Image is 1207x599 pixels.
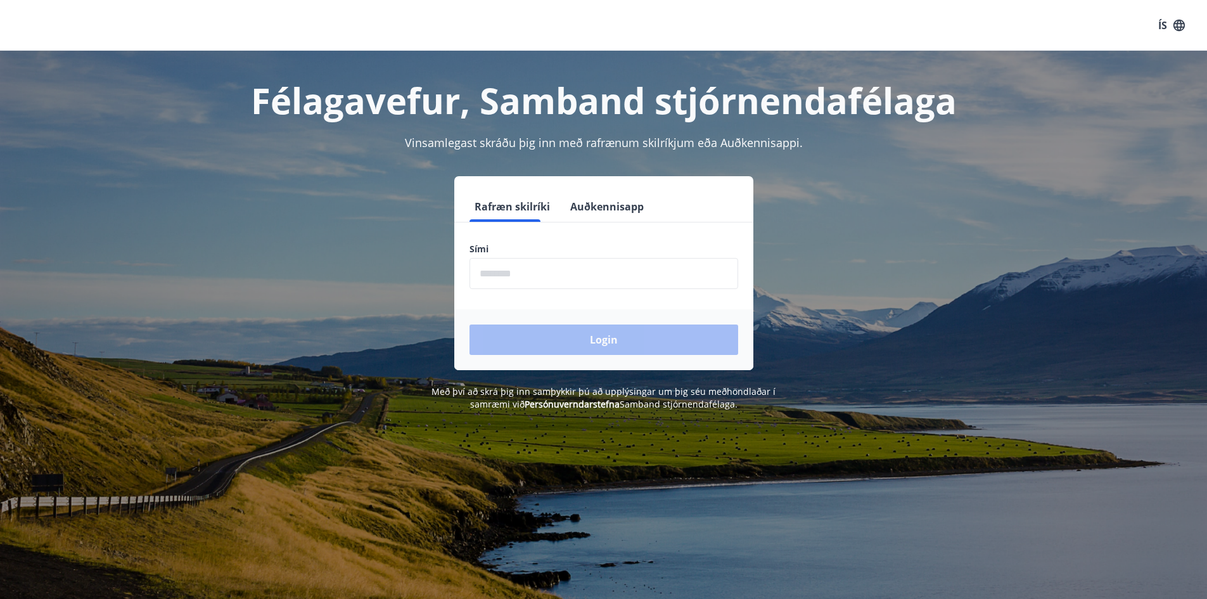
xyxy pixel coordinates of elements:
span: Vinsamlegast skráðu þig inn með rafrænum skilríkjum eða Auðkennisappi. [405,135,803,150]
a: Persónuverndarstefna [525,398,620,410]
h1: Félagavefur, Samband stjórnendafélaga [163,76,1045,124]
span: Með því að skrá þig inn samþykkir þú að upplýsingar um þig séu meðhöndlaðar í samræmi við Samband... [431,385,776,410]
button: Rafræn skilríki [469,191,555,222]
button: Auðkennisapp [565,191,649,222]
label: Sími [469,243,738,255]
button: ÍS [1151,14,1192,37]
